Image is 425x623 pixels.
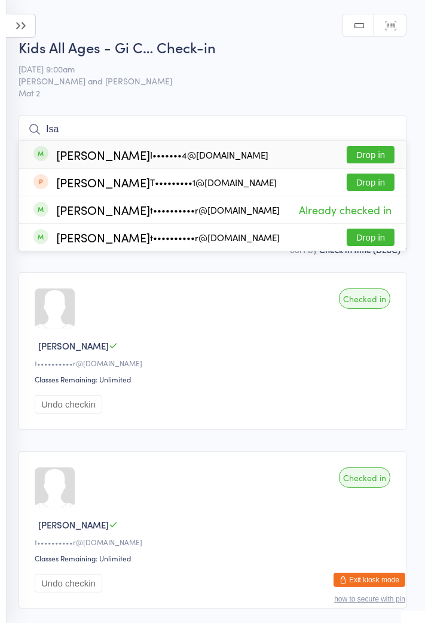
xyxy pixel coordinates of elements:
[334,595,405,603] button: how to secure with pin
[56,205,280,215] div: [PERSON_NAME]
[150,233,280,242] div: t••••••••••r@[DOMAIN_NAME]
[19,75,388,87] span: [PERSON_NAME] and [PERSON_NAME]
[35,358,394,368] div: t••••••••••r@[DOMAIN_NAME]
[296,199,395,220] span: Already checked in
[35,574,102,592] button: Undo checkin
[38,518,109,531] span: [PERSON_NAME]
[56,232,280,242] div: [PERSON_NAME]
[347,174,395,191] button: Drop in
[56,177,277,187] div: [PERSON_NAME]
[347,146,395,163] button: Drop in
[19,63,388,75] span: [DATE] 9:00am
[334,573,405,587] button: Exit kiosk mode
[347,229,395,246] button: Drop in
[150,205,280,215] div: t••••••••••r@[DOMAIN_NAME]
[339,467,390,488] div: Checked in
[35,374,394,384] div: Classes Remaining: Unlimited
[56,150,268,160] div: [PERSON_NAME]
[35,537,394,547] div: t••••••••••r@[DOMAIN_NAME]
[150,150,268,160] div: I•••••••4@[DOMAIN_NAME]
[38,339,109,352] span: [PERSON_NAME]
[19,116,406,143] input: Search
[19,87,406,99] span: Mat 2
[339,288,390,309] div: Checked in
[35,553,394,563] div: Classes Remaining: Unlimited
[19,37,406,57] h2: Kids All Ages - Gi C… Check-in
[150,178,277,187] div: T•••••••••1@[DOMAIN_NAME]
[35,395,102,414] button: Undo checkin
